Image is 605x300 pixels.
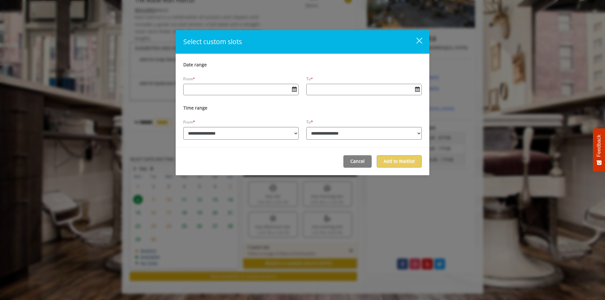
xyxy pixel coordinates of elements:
[184,84,298,94] input: Date input field
[183,62,422,68] p: Date range
[183,77,195,82] label: From
[593,128,605,171] button: Feedback - Show survey
[343,155,372,168] button: Cancel
[183,37,242,46] span: Select custom slots
[306,120,311,125] label: To
[306,77,313,82] label: To
[183,120,193,125] label: From
[409,37,422,47] button: close dialog
[290,84,298,95] button: Open Calendar
[183,105,422,111] p: Time range
[377,155,422,168] button: Add to Waitlist
[307,84,421,94] input: Date input field
[596,135,602,157] span: Feedback
[413,84,421,95] button: Open Calendar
